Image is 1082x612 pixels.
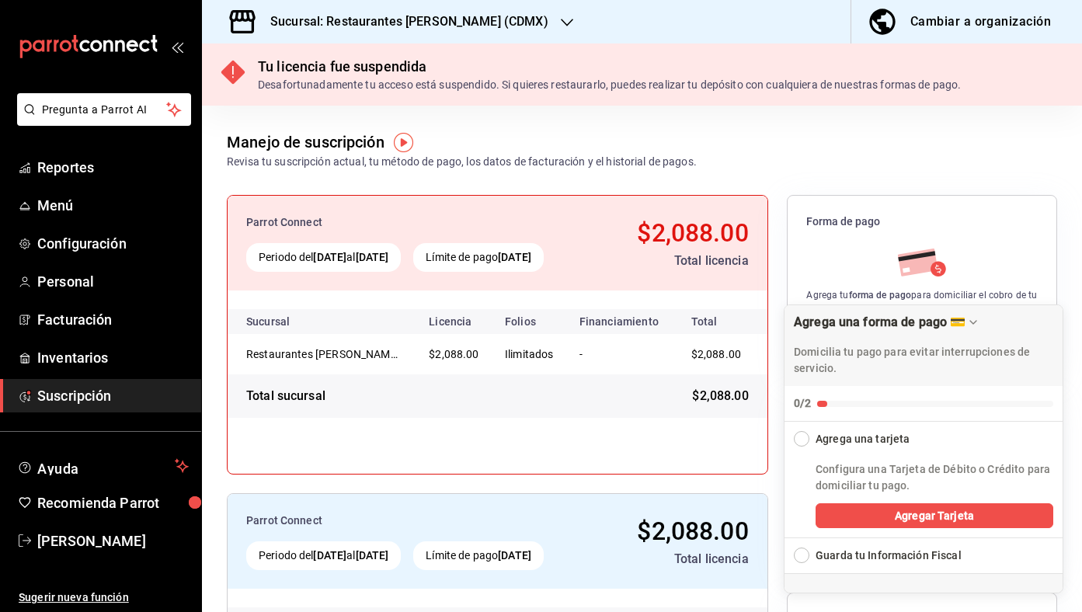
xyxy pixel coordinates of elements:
[849,290,912,301] strong: forma de pago
[37,157,189,178] span: Reportes
[246,387,325,405] div: Total sucursal
[498,549,531,562] strong: [DATE]
[356,251,389,263] strong: [DATE]
[37,195,189,216] span: Menú
[37,271,189,292] span: Personal
[794,344,1053,377] p: Domicilia tu pago para evitar interrupciones de servicio.
[492,334,567,374] td: Ilimitados
[806,214,1038,229] span: Forma de pago
[246,513,584,529] div: Parrot Connect
[567,309,673,334] th: Financiamiento
[17,93,191,126] button: Pregunta a Parrot AI
[246,214,584,231] div: Parrot Connect
[785,538,1063,573] button: Expand Checklist
[691,348,741,360] span: $2,088.00
[37,385,189,406] span: Suscripción
[37,457,169,475] span: Ayuda
[356,549,389,562] strong: [DATE]
[785,305,1063,421] button: Collapse Checklist
[416,309,492,334] th: Licencia
[37,530,189,551] span: [PERSON_NAME]
[246,346,402,362] div: Restaurantes Quiroz (CDMX)
[816,431,910,447] div: Agrega una tarjeta
[258,77,961,93] div: Desafortunadamente tu acceso está suspendido. Si quieres restaurarlo, puedes realizar tu depósito...
[37,347,189,368] span: Inventarios
[429,348,478,360] span: $2,088.00
[11,113,191,129] a: Pregunta a Parrot AI
[42,102,167,118] span: Pregunta a Parrot AI
[227,130,384,154] div: Manejo de suscripción
[171,40,183,53] button: open_drawer_menu
[246,541,401,570] div: Periodo del al
[816,461,1053,494] p: Configura una Tarjeta de Débito o Crédito para domiciliar tu pago.
[313,549,346,562] strong: [DATE]
[597,550,748,569] div: Total licencia
[794,315,965,329] div: Agrega una forma de pago 💳
[498,251,531,263] strong: [DATE]
[258,12,548,31] h3: Sucursal: Restaurantes [PERSON_NAME] (CDMX)
[673,309,767,334] th: Total
[37,233,189,254] span: Configuración
[785,422,1063,447] button: Collapse Checklist
[806,288,1038,316] div: Agrega tu para domiciliar el cobro de tu suscripción.
[413,243,544,272] div: Límite de pago
[394,133,413,152] img: Tooltip marker
[246,346,402,362] div: Restaurantes [PERSON_NAME] (CDMX)
[637,516,748,546] span: $2,088.00
[597,252,748,270] div: Total licencia
[37,492,189,513] span: Recomienda Parrot
[692,387,748,405] span: $2,088.00
[784,304,1063,593] div: Agrega una forma de pago 💳
[227,154,697,170] div: Revisa tu suscripción actual, tu método de pago, los datos de facturación y el historial de pagos.
[19,589,189,606] span: Sugerir nueva función
[785,305,1063,386] div: Drag to move checklist
[492,309,567,334] th: Folios
[794,395,811,412] div: 0/2
[567,334,673,374] td: -
[37,309,189,330] span: Facturación
[313,251,346,263] strong: [DATE]
[258,56,961,77] div: Tu licencia fue suspendida
[895,508,974,524] span: Agregar Tarjeta
[816,503,1053,528] button: Agregar Tarjeta
[413,541,544,570] div: Límite de pago
[246,243,401,272] div: Periodo del al
[910,11,1051,33] div: Cambiar a organización
[246,315,332,328] div: Sucursal
[816,548,962,564] div: Guarda tu Información Fiscal
[637,218,748,248] span: $2,088.00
